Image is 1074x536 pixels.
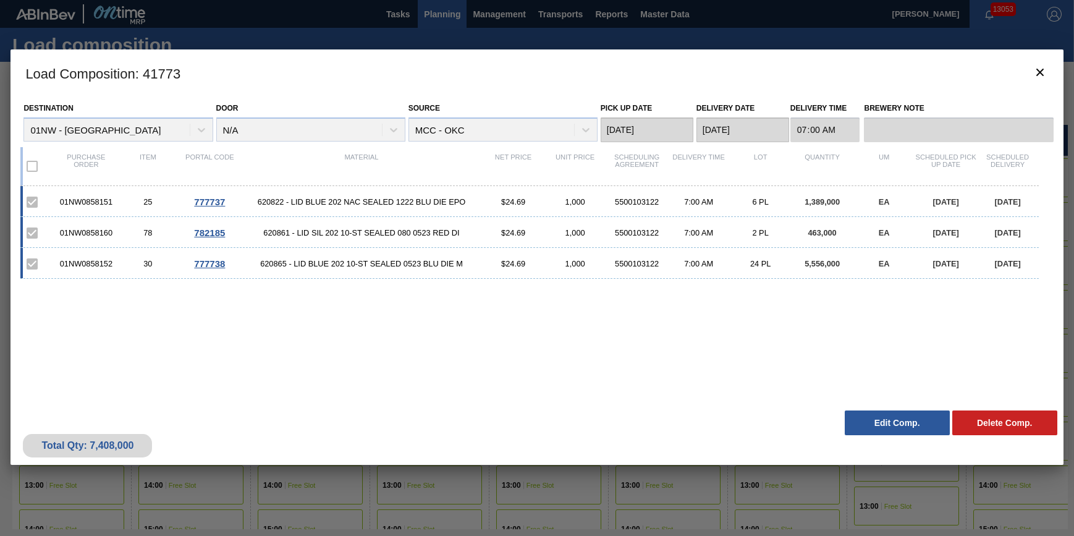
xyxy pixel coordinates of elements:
[194,258,225,269] span: 777738
[952,411,1057,435] button: Delete Comp.
[805,197,840,206] span: 1,389,000
[730,228,792,237] div: 2 PL
[11,49,1063,96] h3: Load Composition : 41773
[194,228,225,238] span: 782185
[932,197,958,206] span: [DATE]
[240,153,482,179] div: Material
[179,153,240,179] div: Portal code
[544,259,606,268] div: 1,000
[696,104,755,113] label: Delivery Date
[32,440,143,451] div: Total Qty: 7,408,000
[117,197,179,206] div: 25
[915,153,977,179] div: Scheduled Pick up Date
[879,228,890,237] span: EA
[483,259,544,268] div: $24.69
[730,197,792,206] div: 6 PL
[606,153,668,179] div: Scheduling Agreement
[994,259,1020,268] span: [DATE]
[808,228,836,237] span: 463,000
[55,228,117,237] div: 01NW0858160
[994,228,1020,237] span: [DATE]
[240,228,482,237] span: 620861 - LID SIL 202 10-ST SEALED 080 0523 RED DI
[668,259,730,268] div: 7:00 AM
[216,104,239,113] label: Door
[55,259,117,268] div: 01NW0858152
[790,100,860,117] label: Delivery Time
[55,153,117,179] div: Purchase order
[117,228,179,237] div: 78
[408,104,440,113] label: Source
[730,259,792,268] div: 24 PL
[668,197,730,206] div: 7:00 AM
[55,197,117,206] div: 01NW0858151
[179,228,240,238] div: Go to Order
[483,197,544,206] div: $24.69
[668,228,730,237] div: 7:00 AM
[879,259,890,268] span: EA
[240,259,482,268] span: 620865 - LID BLUE 202 10-ST SEALED 0523 BLU DIE M
[483,228,544,237] div: $24.69
[601,104,653,113] label: Pick up Date
[805,259,840,268] span: 5,556,000
[194,197,225,207] span: 777737
[240,197,482,206] span: 620822 - LID BLUE 202 NAC SEALED 1222 BLU DIE EPO
[792,153,853,179] div: Quantity
[879,197,890,206] span: EA
[606,228,668,237] div: 5500103122
[668,153,730,179] div: Delivery Time
[606,259,668,268] div: 5500103122
[696,117,789,142] input: mm/dd/yyyy
[179,258,240,269] div: Go to Order
[864,100,1053,117] label: Brewery Note
[932,228,958,237] span: [DATE]
[977,153,1039,179] div: Scheduled Delivery
[853,153,915,179] div: UM
[606,197,668,206] div: 5500103122
[730,153,792,179] div: Lot
[994,197,1020,206] span: [DATE]
[544,228,606,237] div: 1,000
[179,197,240,207] div: Go to Order
[544,197,606,206] div: 1,000
[117,153,179,179] div: Item
[117,259,179,268] div: 30
[23,104,73,113] label: Destination
[544,153,606,179] div: Unit Price
[932,259,958,268] span: [DATE]
[845,411,950,435] button: Edit Comp.
[483,153,544,179] div: Net Price
[601,117,693,142] input: mm/dd/yyyy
